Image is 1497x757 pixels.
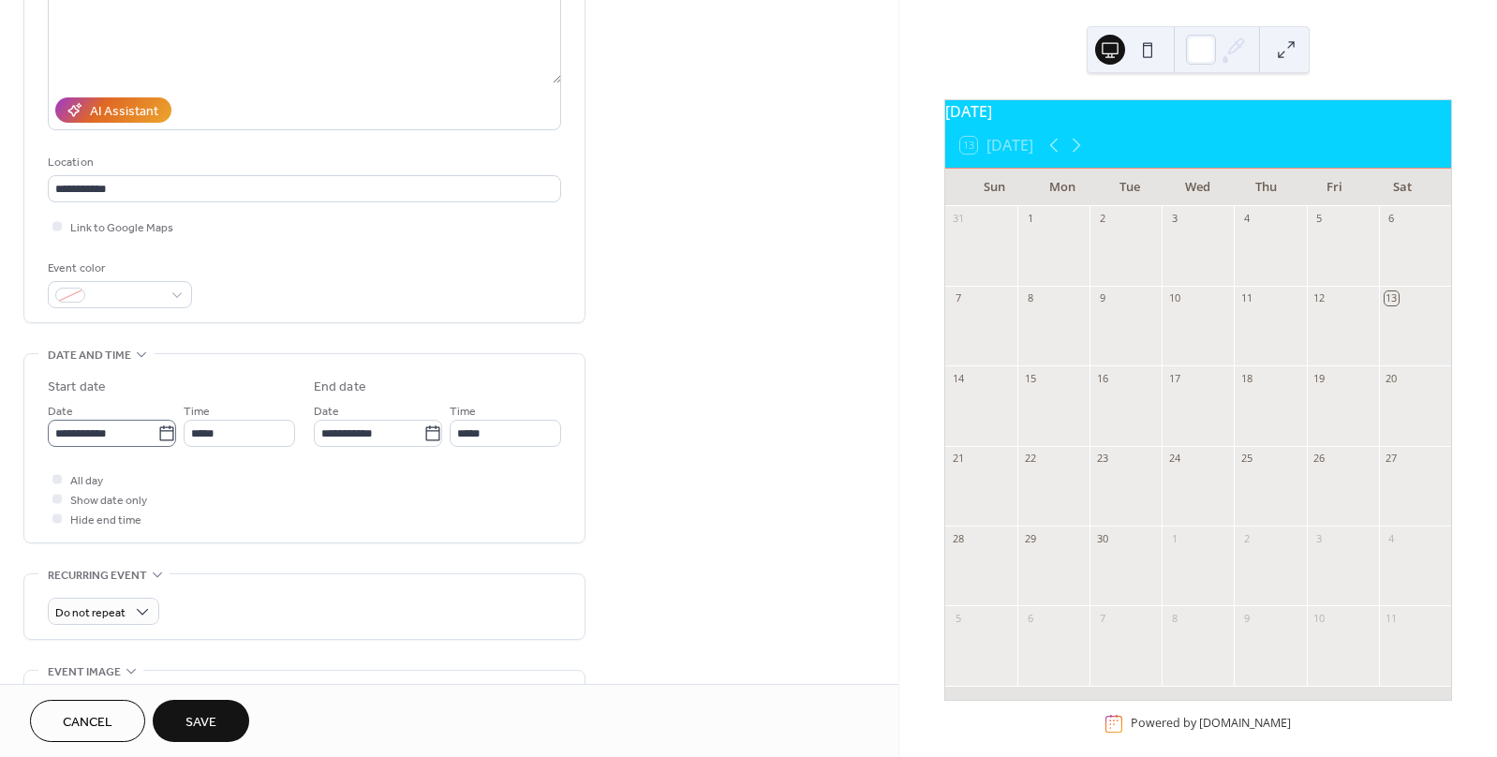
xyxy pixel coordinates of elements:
[1095,212,1109,226] div: 2
[1239,291,1253,305] div: 11
[314,402,339,422] span: Date
[63,713,112,733] span: Cancel
[1385,291,1399,305] div: 13
[1023,531,1037,545] div: 29
[951,531,965,545] div: 28
[48,259,188,278] div: Event color
[1095,371,1109,385] div: 16
[1023,452,1037,466] div: 22
[960,169,1029,206] div: Sun
[1239,531,1253,545] div: 2
[48,662,121,682] span: Event image
[1312,291,1327,305] div: 12
[48,153,557,172] div: Location
[951,452,965,466] div: 21
[70,218,173,238] span: Link to Google Maps
[70,491,147,511] span: Show date only
[1368,169,1436,206] div: Sat
[1300,169,1369,206] div: Fri
[70,511,141,530] span: Hide end time
[1095,611,1109,625] div: 7
[450,402,476,422] span: Time
[55,602,126,624] span: Do not repeat
[1023,212,1037,226] div: 1
[1167,611,1181,625] div: 8
[1312,371,1327,385] div: 19
[1023,371,1037,385] div: 15
[1095,291,1109,305] div: 9
[1385,611,1399,625] div: 11
[1096,169,1164,206] div: Tue
[48,378,106,397] div: Start date
[70,471,103,491] span: All day
[1385,452,1399,466] div: 27
[1023,611,1037,625] div: 6
[1312,531,1327,545] div: 3
[1239,212,1253,226] div: 4
[48,402,73,422] span: Date
[1312,452,1327,466] div: 26
[1167,212,1181,226] div: 3
[1385,371,1399,385] div: 20
[1028,169,1096,206] div: Mon
[1167,452,1181,466] div: 24
[945,100,1451,123] div: [DATE]
[90,102,158,122] div: AI Assistant
[1131,716,1291,732] div: Powered by
[951,611,965,625] div: 5
[314,378,366,397] div: End date
[1167,291,1181,305] div: 10
[1239,452,1253,466] div: 25
[1385,531,1399,545] div: 4
[1164,169,1233,206] div: Wed
[1239,371,1253,385] div: 18
[1023,291,1037,305] div: 8
[1232,169,1300,206] div: Thu
[951,371,965,385] div: 14
[1239,611,1253,625] div: 9
[1199,716,1291,732] a: [DOMAIN_NAME]
[1312,611,1327,625] div: 10
[1385,212,1399,226] div: 6
[48,346,131,365] span: Date and time
[951,291,965,305] div: 7
[30,700,145,742] button: Cancel
[1167,531,1181,545] div: 1
[55,97,171,123] button: AI Assistant
[1167,371,1181,385] div: 17
[1095,452,1109,466] div: 23
[1312,212,1327,226] div: 5
[48,566,147,586] span: Recurring event
[1095,531,1109,545] div: 30
[184,402,210,422] span: Time
[153,700,249,742] button: Save
[951,212,965,226] div: 31
[185,713,216,733] span: Save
